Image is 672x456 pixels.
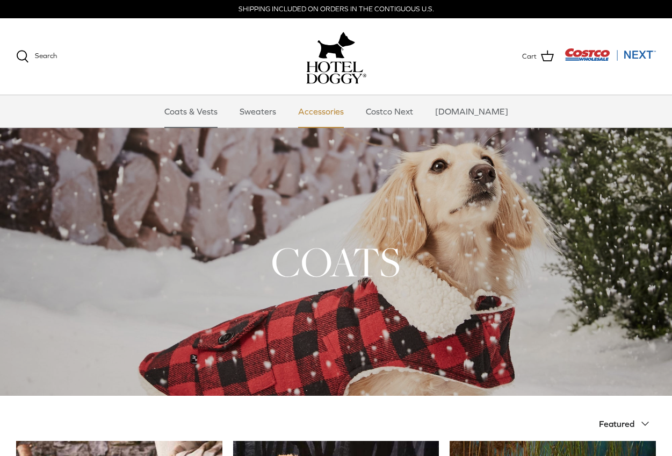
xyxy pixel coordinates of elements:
a: Sweaters [230,95,286,127]
img: Costco Next [565,48,656,61]
span: Featured [599,419,634,429]
a: Coats & Vests [155,95,227,127]
a: Costco Next [356,95,423,127]
h1: COATS [16,236,656,288]
span: Cart [522,51,537,62]
img: hoteldoggy.com [317,29,355,61]
span: Search [35,52,57,60]
a: Visit Costco Next [565,55,656,63]
a: Accessories [288,95,353,127]
button: Featured [599,412,656,436]
a: Cart [522,49,554,63]
img: hoteldoggycom [306,61,366,84]
a: hoteldoggy.com hoteldoggycom [306,29,366,84]
a: [DOMAIN_NAME] [425,95,518,127]
a: Search [16,50,57,63]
